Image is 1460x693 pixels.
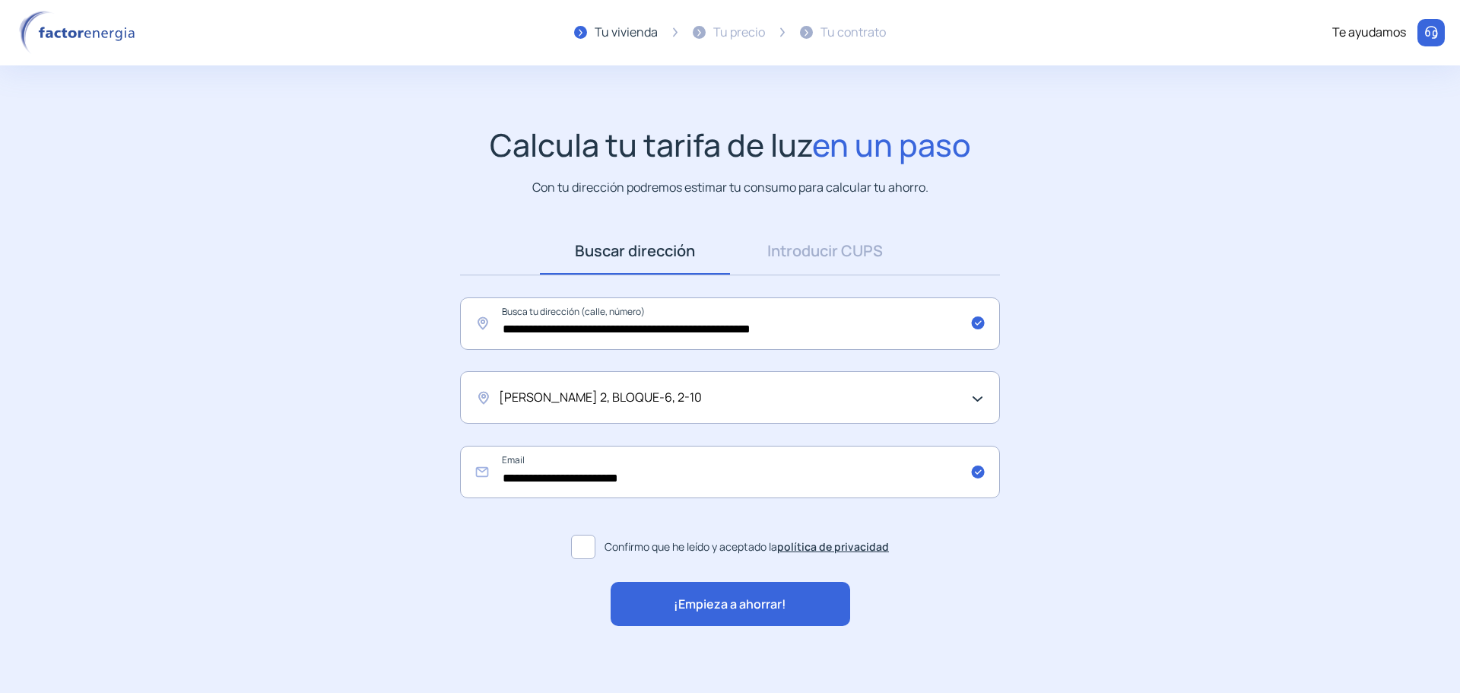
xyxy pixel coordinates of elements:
[15,11,144,55] img: logo factor
[595,23,658,43] div: Tu vivienda
[812,123,971,166] span: en un paso
[674,595,786,615] span: ¡Empieza a ahorrar!
[490,126,971,164] h1: Calcula tu tarifa de luz
[605,539,889,555] span: Confirmo que he leído y aceptado la
[777,539,889,554] a: política de privacidad
[499,388,702,408] span: [PERSON_NAME] 2, BLOQUE-6, 2-10
[540,227,730,275] a: Buscar dirección
[820,23,886,43] div: Tu contrato
[713,23,765,43] div: Tu precio
[1332,23,1406,43] div: Te ayudamos
[532,178,928,197] p: Con tu dirección podremos estimar tu consumo para calcular tu ahorro.
[730,227,920,275] a: Introducir CUPS
[1423,25,1439,40] img: llamar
